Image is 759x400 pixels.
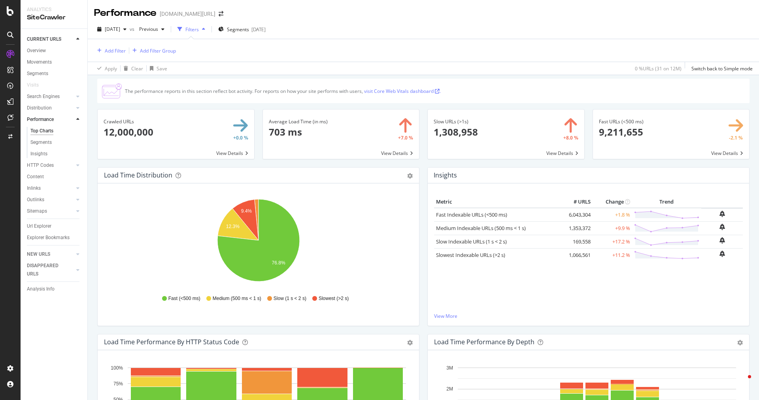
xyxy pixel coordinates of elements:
[136,23,168,36] button: Previous
[561,235,593,248] td: 169,558
[27,184,74,192] a: Inlinks
[27,81,47,89] a: Visits
[215,23,269,36] button: Segments[DATE]
[104,338,239,346] div: Load Time Performance by HTTP Status Code
[111,365,123,371] text: 100%
[113,381,123,387] text: 75%
[30,138,52,147] div: Segments
[737,340,743,345] div: gear
[27,70,48,78] div: Segments
[27,115,74,124] a: Performance
[719,251,725,257] div: bell-plus
[185,26,199,33] div: Filters
[688,62,753,75] button: Switch back to Simple mode
[561,196,593,208] th: # URLS
[30,138,82,147] a: Segments
[27,184,41,192] div: Inlinks
[27,161,54,170] div: HTTP Codes
[27,81,39,89] div: Visits
[131,65,143,72] div: Clear
[635,65,682,72] div: 0 % URLs ( 31 on 12M )
[27,58,52,66] div: Movements
[434,170,457,181] h4: Insights
[27,196,74,204] a: Outlinks
[129,46,176,55] button: Add Filter Group
[446,386,453,392] text: 2M
[27,250,74,258] a: NEW URLS
[105,65,117,72] div: Apply
[27,285,82,293] a: Analysis Info
[274,295,306,302] span: Slow (1 s < 2 s)
[719,211,725,217] div: bell-plus
[27,115,54,124] div: Performance
[105,26,120,32] span: 2025 Aug. 22nd
[27,234,82,242] a: Explorer Bookmarks
[593,208,632,222] td: +1.8 %
[227,26,249,33] span: Segments
[27,196,44,204] div: Outlinks
[27,207,47,215] div: Sitemaps
[27,262,67,278] div: DISAPPEARED URLS
[174,23,208,36] button: Filters
[241,208,252,214] text: 9.4%
[272,260,285,266] text: 76.8%
[561,208,593,222] td: 6,043,304
[94,23,130,36] button: [DATE]
[27,104,74,112] a: Distribution
[27,161,74,170] a: HTTP Codes
[30,127,82,135] a: Top Charts
[632,196,701,208] th: Trend
[732,373,751,392] iframe: Intercom live chat
[125,88,441,94] div: The performance reports in this section reflect bot activity. For reports on how your site perfor...
[434,196,561,208] th: Metric
[27,173,44,181] div: Content
[27,35,74,43] a: CURRENT URLS
[140,47,176,54] div: Add Filter Group
[436,251,505,258] a: Slowest Indexable URLs (>2 s)
[436,238,507,245] a: Slow Indexable URLs (1 s < 2 s)
[27,92,74,101] a: Search Engines
[593,248,632,262] td: +11.2 %
[147,62,167,75] button: Save
[436,225,526,232] a: Medium Indexable URLs (500 ms < 1 s)
[319,295,349,302] span: Slowest (>2 s)
[691,65,753,72] div: Switch back to Simple mode
[27,6,81,13] div: Analytics
[136,26,158,32] span: Previous
[251,26,266,33] div: [DATE]
[27,173,82,181] a: Content
[27,262,74,278] a: DISAPPEARED URLS
[94,62,117,75] button: Apply
[27,207,74,215] a: Sitemaps
[121,62,143,75] button: Clear
[593,196,632,208] th: Change
[719,224,725,230] div: bell-plus
[30,150,82,158] a: Insights
[27,13,81,22] div: SiteCrawler
[27,47,46,55] div: Overview
[27,250,50,258] div: NEW URLS
[104,171,172,179] div: Load Time Distribution
[593,235,632,248] td: +17.2 %
[561,248,593,262] td: 1,066,561
[436,211,507,218] a: Fast Indexable URLs (<500 ms)
[27,285,55,293] div: Analysis Info
[105,47,126,54] div: Add Filter
[30,150,47,158] div: Insights
[27,58,82,66] a: Movements
[446,365,453,371] text: 3M
[434,338,534,346] div: Load Time Performance by Depth
[27,222,51,230] div: Url Explorer
[94,6,157,20] div: Performance
[27,222,82,230] a: Url Explorer
[160,10,215,18] div: [DOMAIN_NAME][URL]
[407,340,413,345] div: gear
[434,313,743,319] a: View More
[593,221,632,235] td: +9.9 %
[27,104,52,112] div: Distribution
[719,237,725,243] div: bell-plus
[104,196,413,288] svg: A chart.
[157,65,167,72] div: Save
[27,92,60,101] div: Search Engines
[27,47,82,55] a: Overview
